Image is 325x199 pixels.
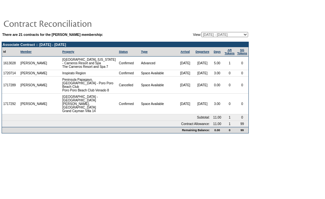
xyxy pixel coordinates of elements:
[140,77,176,94] td: Space Available
[181,50,190,53] a: Arrival
[211,127,223,133] td: 0.00
[19,94,49,114] td: [PERSON_NAME]
[236,121,248,127] td: 99
[19,77,49,94] td: [PERSON_NAME]
[194,77,211,94] td: [DATE]
[118,94,140,114] td: Confirmed
[2,127,211,133] td: Remaining Balance:
[141,50,147,53] a: Type
[211,57,223,70] td: 5.00
[176,70,194,77] td: [DATE]
[2,114,211,121] td: Subtotal:
[195,50,209,53] a: Departure
[223,57,236,70] td: 1
[236,57,248,70] td: 0
[2,77,19,94] td: 1717289
[176,57,194,70] td: [DATE]
[194,70,211,77] td: [DATE]
[19,57,49,70] td: [PERSON_NAME]
[62,50,74,53] a: Property
[176,77,194,94] td: [DATE]
[223,70,236,77] td: 0
[2,94,19,114] td: 1717292
[236,77,248,94] td: 0
[2,57,19,70] td: 1613028
[223,94,236,114] td: 0
[2,121,211,127] td: Contract Allowance:
[140,70,176,77] td: Space Available
[2,47,19,57] td: Id
[194,94,211,114] td: [DATE]
[61,77,118,94] td: Peninsula Papagayo, [GEOGRAPHIC_DATA] - Poro Poro Beach Club Poro Poro Beach Club Venado 8
[236,114,248,121] td: 0
[140,57,176,70] td: Advanced
[119,50,128,53] a: Status
[236,127,248,133] td: 99
[223,114,236,121] td: 1
[61,70,118,77] td: Inspirato Region
[211,114,223,121] td: 11.00
[161,32,248,37] td: View:
[223,127,236,133] td: 0
[2,33,103,37] b: There are 21 contracts for the [PERSON_NAME] membership:
[140,94,176,114] td: Space Available
[61,57,118,70] td: [GEOGRAPHIC_DATA], [US_STATE] - Carneros Resort and Spa The Carneros Resort and Spa 7
[118,57,140,70] td: Confirmed
[211,121,223,127] td: 11.00
[211,94,223,114] td: 3.00
[20,50,32,53] a: Member
[118,77,140,94] td: Cancelled
[236,70,248,77] td: 0
[211,77,223,94] td: 0.00
[237,48,247,55] a: SGTokens
[225,48,235,55] a: ARTokens
[61,94,118,114] td: [GEOGRAPHIC_DATA] - [GEOGRAPHIC_DATA][PERSON_NAME], [GEOGRAPHIC_DATA] Grand Cayman Villa 14
[2,42,248,47] td: Associate Contract :: [DATE] - [DATE]
[223,77,236,94] td: 0
[19,70,49,77] td: [PERSON_NAME]
[214,50,221,53] a: Days
[176,94,194,114] td: [DATE]
[118,70,140,77] td: Confirmed
[2,70,19,77] td: 1720714
[194,57,211,70] td: [DATE]
[211,70,223,77] td: 3.00
[223,121,236,127] td: 1
[3,17,132,30] img: pgTtlContractReconciliation.gif
[236,94,248,114] td: 0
